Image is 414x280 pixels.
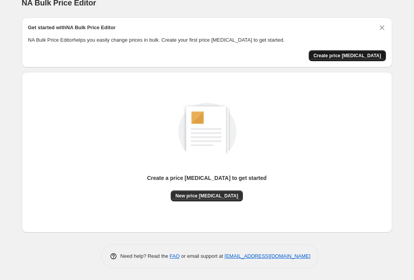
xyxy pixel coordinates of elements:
[147,174,267,182] p: Create a price [MEDICAL_DATA] to get started
[309,50,386,61] button: Create price change job
[175,193,238,199] span: New price [MEDICAL_DATA]
[378,24,386,32] button: Dismiss card
[28,24,116,32] h2: Get started with NA Bulk Price Editor
[180,253,225,259] span: or email support at
[28,36,386,44] p: NA Bulk Price Editor helps you easily change prices in bulk. Create your first price [MEDICAL_DAT...
[313,53,381,59] span: Create price [MEDICAL_DATA]
[171,190,243,201] button: New price [MEDICAL_DATA]
[225,253,310,259] a: [EMAIL_ADDRESS][DOMAIN_NAME]
[170,253,180,259] a: FAQ
[120,253,170,259] span: Need help? Read the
